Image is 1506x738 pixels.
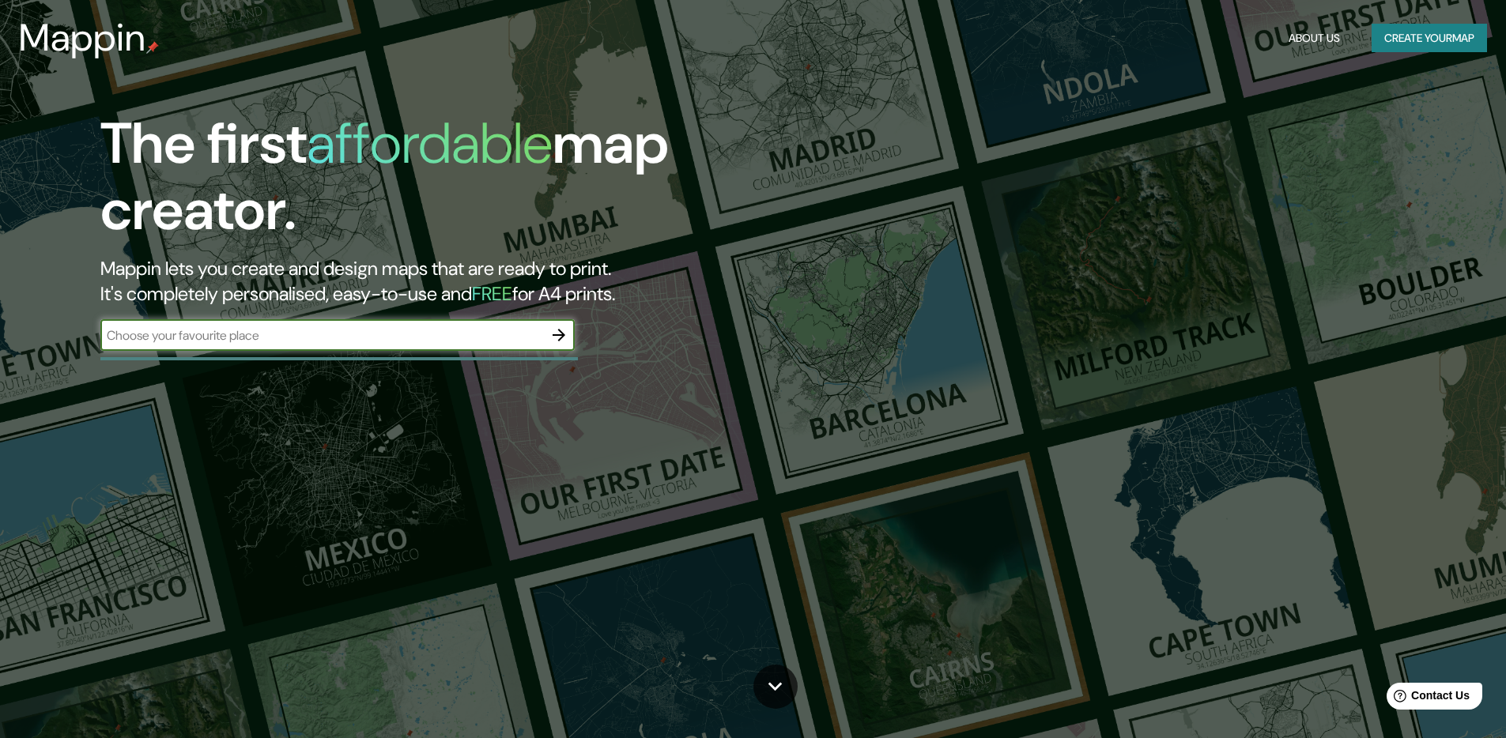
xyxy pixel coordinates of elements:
h5: FREE [472,281,512,306]
button: Create yourmap [1372,24,1487,53]
h1: The first map creator. [100,111,854,256]
h1: affordable [307,107,553,180]
img: mappin-pin [146,41,159,54]
iframe: Help widget launcher [1365,676,1489,721]
h2: Mappin lets you create and design maps that are ready to print. It's completely personalised, eas... [100,256,854,307]
input: Choose your favourite place [100,326,543,345]
button: About Us [1282,24,1346,53]
h3: Mappin [19,16,146,60]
